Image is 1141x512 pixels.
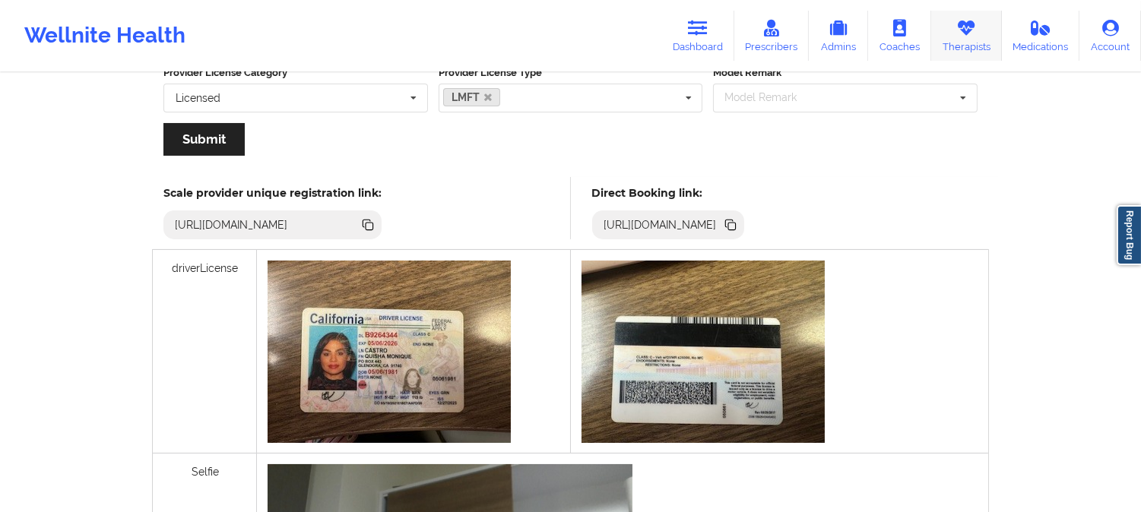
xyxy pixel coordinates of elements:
[592,186,745,200] h5: Direct Booking link:
[931,11,1002,61] a: Therapists
[1079,11,1141,61] a: Account
[163,123,245,156] button: Submit
[163,186,382,200] h5: Scale provider unique registration link:
[163,65,428,81] label: Provider License Category
[268,261,511,443] img: 1474cfdd-e22b-450a-97da-3c0e9b4d0a06_b581ec26-5b08-4fcc-9205-3f2f99b30009IMG_2615.jpg
[713,65,978,81] label: Model Remark
[582,261,825,443] img: 3a09ed21-7275-4509-885f-f97e64d99b0f_c45339d6-32cd-429f-9aaf-13b6ebcb4c85IMG_2616.jpg
[1117,205,1141,265] a: Report Bug
[176,93,220,103] div: Licensed
[597,217,723,232] div: [URL][DOMAIN_NAME]
[721,89,819,106] div: Model Remark
[443,88,501,106] a: LMFT
[169,217,294,232] div: [URL][DOMAIN_NAME]
[809,11,868,61] a: Admins
[868,11,931,61] a: Coaches
[734,11,810,61] a: Prescribers
[153,250,257,454] div: driverLicense
[661,11,734,61] a: Dashboard
[439,65,703,81] label: Provider License Type
[1002,11,1080,61] a: Medications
